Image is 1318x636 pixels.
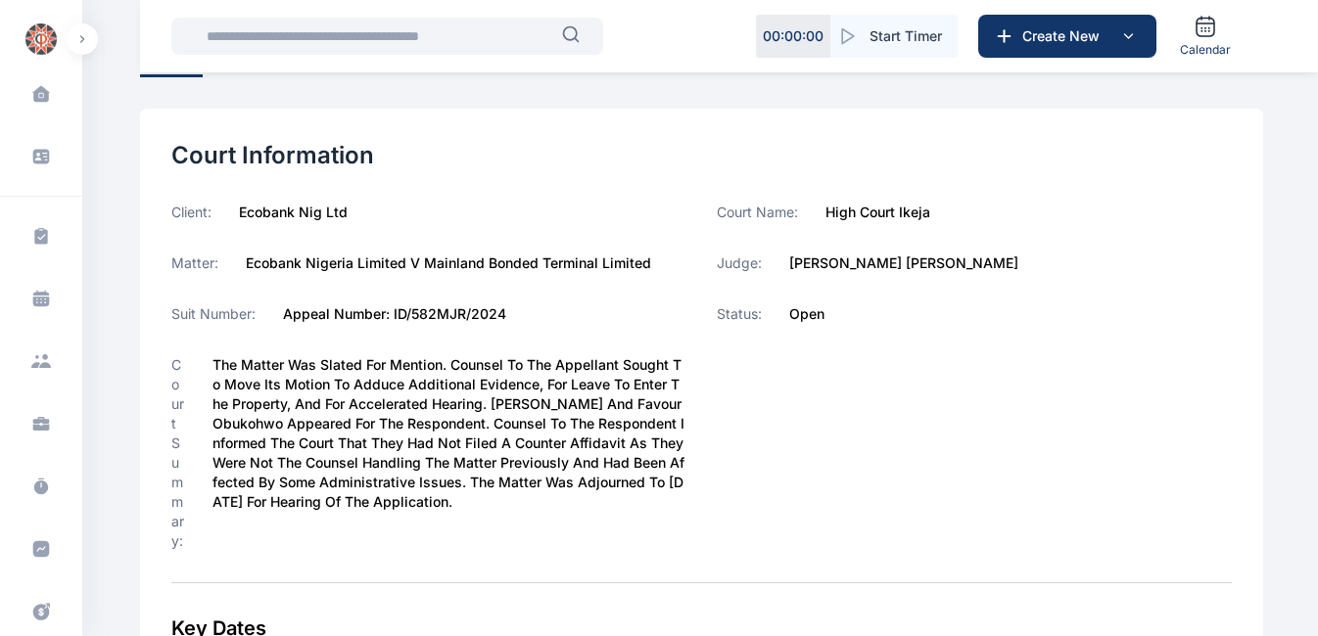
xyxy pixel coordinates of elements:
[1014,26,1116,46] span: Create New
[717,203,798,222] label: Court Name:
[717,304,762,324] label: Status:
[1180,42,1231,58] span: Calendar
[246,253,651,273] label: Ecobank Nigeria Limited V Mainland Bonded Terminal Limited
[171,203,212,222] label: Client:
[171,304,256,324] label: Suit Number:
[789,304,824,324] label: Open
[978,15,1156,58] button: Create New
[171,253,218,273] label: Matter:
[212,355,686,551] label: The matter was slated for mention. Counsel to the Appellant sought to move its motion to adduce a...
[717,253,762,273] label: Judge:
[283,304,506,324] label: Appeal Number: ID/582MJR/2024
[1172,7,1239,66] a: Calendar
[825,203,930,222] label: High Court Ikeja
[171,355,185,551] label: Court Summary:
[171,140,1232,171] div: Court Information
[239,203,348,222] label: Ecobank Nig Ltd
[763,26,824,46] p: 00 : 00 : 00
[870,26,942,46] span: Start Timer
[830,15,958,58] button: Start Timer
[789,253,1018,273] label: [PERSON_NAME] [PERSON_NAME]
